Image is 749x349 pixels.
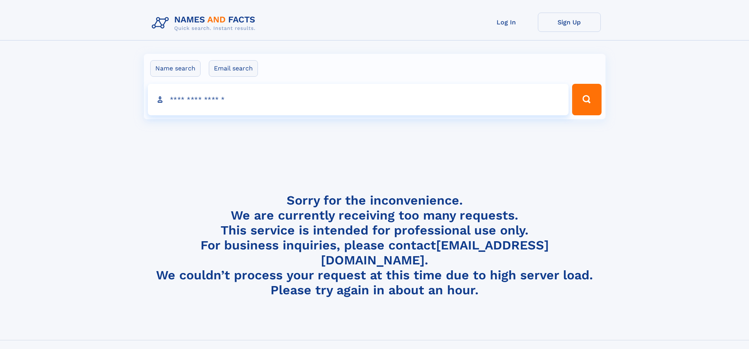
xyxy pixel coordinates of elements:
[149,13,262,34] img: Logo Names and Facts
[209,60,258,77] label: Email search
[148,84,569,115] input: search input
[321,238,549,268] a: [EMAIL_ADDRESS][DOMAIN_NAME]
[149,193,601,298] h4: Sorry for the inconvenience. We are currently receiving too many requests. This service is intend...
[150,60,201,77] label: Name search
[538,13,601,32] a: Sign Up
[475,13,538,32] a: Log In
[572,84,601,115] button: Search Button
